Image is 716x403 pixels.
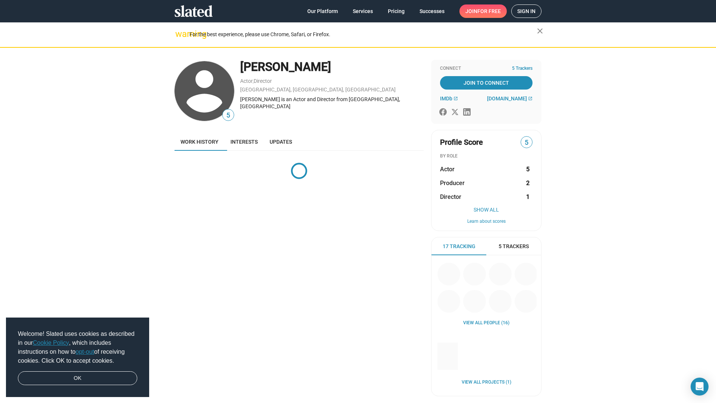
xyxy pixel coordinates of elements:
a: IMDb [440,96,458,101]
mat-icon: open_in_new [528,96,533,101]
a: Successes [414,4,450,18]
span: Join To Connect [442,76,531,90]
span: Join [465,4,501,18]
div: [PERSON_NAME] [240,59,424,75]
mat-icon: open_in_new [453,96,458,101]
span: , [253,79,254,84]
span: Director [440,193,461,201]
div: BY ROLE [440,153,533,159]
span: Sign in [517,5,536,18]
strong: 1 [526,193,530,201]
a: dismiss cookie message [18,371,137,385]
div: cookieconsent [6,318,149,397]
span: Interests [230,139,258,145]
span: Services [353,4,373,18]
span: Profile Score [440,137,483,147]
mat-icon: warning [175,29,184,38]
a: Pricing [382,4,411,18]
div: [PERSON_NAME] is an Actor and Director from [GEOGRAPHIC_DATA], [GEOGRAPHIC_DATA] [240,96,424,110]
a: [DOMAIN_NAME] [487,96,533,101]
a: Updates [264,133,298,151]
strong: 5 [526,165,530,173]
button: Learn about scores [440,219,533,225]
a: Joinfor free [459,4,507,18]
span: 5 Trackers [512,66,533,72]
a: Sign in [511,4,541,18]
span: Welcome! Slated uses cookies as described in our , which includes instructions on how to of recei... [18,329,137,365]
div: Connect [440,66,533,72]
span: Updates [270,139,292,145]
a: Services [347,4,379,18]
a: Cookie Policy [33,340,69,346]
a: View all People (16) [463,320,509,326]
a: Our Platform [301,4,344,18]
div: Open Intercom Messenger [691,378,709,396]
a: opt-out [76,349,94,355]
button: Show All [440,207,533,213]
span: Our Platform [307,4,338,18]
span: 17 Tracking [443,243,475,250]
span: Work history [180,139,219,145]
span: Pricing [388,4,405,18]
a: Join To Connect [440,76,533,90]
span: IMDb [440,96,452,101]
a: Interests [224,133,264,151]
span: for free [477,4,501,18]
a: View all Projects (1) [462,379,511,385]
strong: 2 [526,179,530,187]
span: Producer [440,179,465,187]
mat-icon: close [536,26,544,35]
a: Actor [240,78,253,84]
a: [GEOGRAPHIC_DATA], [GEOGRAPHIC_DATA], [GEOGRAPHIC_DATA] [240,87,396,93]
span: Successes [420,4,445,18]
span: 5 [223,110,234,121]
span: Actor [440,165,455,173]
span: 5 Trackers [499,243,529,250]
span: 5 [521,138,532,148]
div: For the best experience, please use Chrome, Safari, or Firefox. [189,29,537,40]
a: Work history [175,133,224,151]
span: [DOMAIN_NAME] [487,96,527,101]
a: Director [254,78,272,84]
